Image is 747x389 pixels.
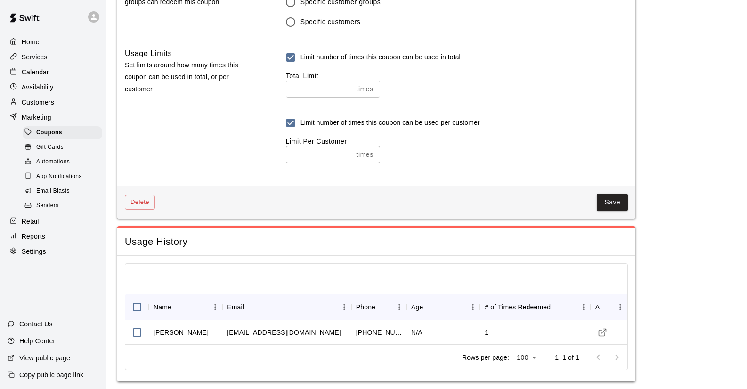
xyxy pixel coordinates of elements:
[36,128,62,138] span: Coupons
[576,300,591,314] button: Menu
[19,353,70,363] p: View public page
[8,50,98,64] a: Services
[357,84,373,94] p: times
[23,126,102,139] div: Coupons
[154,328,209,337] div: Sarah Ma
[125,235,628,248] span: Usage History
[555,353,579,362] p: 1–1 of 1
[286,72,318,80] label: Total Limit
[23,199,102,212] div: Senders
[423,300,436,314] button: Sort
[22,67,49,77] p: Calendar
[22,217,39,226] p: Retail
[595,294,600,320] div: Actions
[36,186,70,196] span: Email Blasts
[480,294,590,320] div: # of Times Redeemed
[300,17,361,27] span: Specific customers
[406,294,480,320] div: Age
[485,294,551,320] div: # of Times Redeemed
[19,336,55,346] p: Help Center
[36,143,64,152] span: Gift Cards
[356,294,375,320] div: Phone
[208,300,222,314] button: Menu
[300,52,461,63] h6: Limit number of times this coupon can be used in total
[8,229,98,243] a: Reports
[171,300,185,314] button: Sort
[513,351,540,365] div: 100
[300,118,480,128] h6: Limit number of times this coupon can be used per customer
[227,294,244,320] div: Email
[23,184,106,199] a: Email Blasts
[23,125,106,140] a: Coupons
[8,65,98,79] a: Calendar
[23,155,106,170] a: Automations
[8,95,98,109] a: Customers
[357,150,373,160] p: times
[356,328,402,337] div: +18132709502
[8,244,98,259] a: Settings
[392,300,406,314] button: Menu
[22,37,40,47] p: Home
[36,201,59,211] span: Senders
[22,82,54,92] p: Availability
[22,247,46,256] p: Settings
[462,353,509,362] p: Rows per page:
[23,170,102,183] div: App Notifications
[222,294,351,320] div: Email
[551,300,564,314] button: Sort
[23,140,106,154] a: Gift Cards
[22,52,48,62] p: Services
[591,294,627,320] div: Actions
[595,325,609,340] a: Visit customer profile
[23,155,102,169] div: Automations
[597,194,628,211] button: Save
[154,294,171,320] div: Name
[411,328,422,337] div: N/A
[8,35,98,49] a: Home
[125,195,155,210] button: Delete
[23,185,102,198] div: Email Blasts
[466,300,480,314] button: Menu
[286,138,347,145] label: Limit Per Customer
[149,294,222,320] div: Name
[8,110,98,124] a: Marketing
[600,300,613,314] button: Sort
[19,319,53,329] p: Contact Us
[351,294,406,320] div: Phone
[19,370,83,380] p: Copy public page link
[22,232,45,241] p: Reports
[227,328,341,337] div: sarahqingma@gmail.com
[375,300,389,314] button: Sort
[23,199,106,213] a: Senders
[125,59,256,95] p: Set limits around how many times this coupon can be used in total, or per customer
[23,141,102,154] div: Gift Cards
[36,157,70,167] span: Automations
[613,300,627,314] button: Menu
[8,80,98,94] a: Availability
[22,97,54,107] p: Customers
[485,328,488,337] div: 1
[337,300,351,314] button: Menu
[411,294,423,320] div: Age
[244,300,257,314] button: Sort
[22,113,51,122] p: Marketing
[8,214,98,228] a: Retail
[23,170,106,184] a: App Notifications
[36,172,82,181] span: App Notifications
[125,48,172,60] h6: Usage Limits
